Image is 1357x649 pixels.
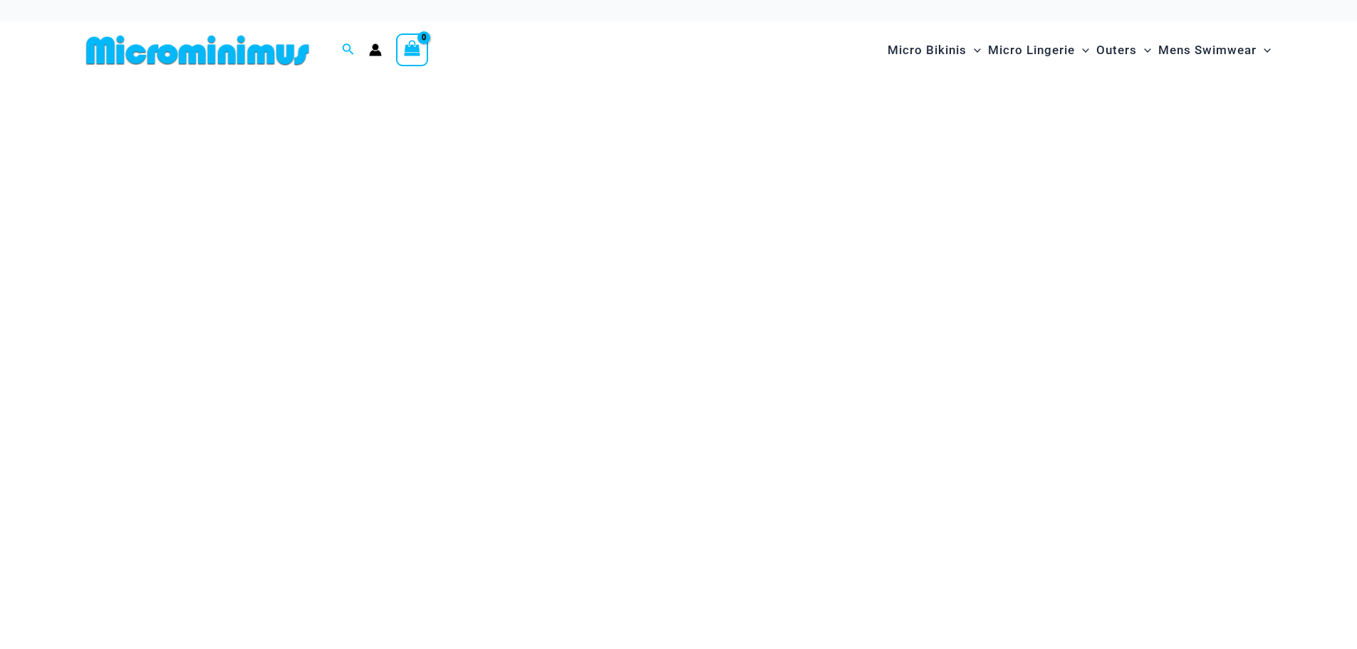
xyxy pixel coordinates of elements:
img: MM SHOP LOGO FLAT [80,34,315,66]
a: OutersMenu ToggleMenu Toggle [1093,28,1155,72]
span: Micro Lingerie [988,32,1075,68]
span: Menu Toggle [1075,32,1089,68]
span: Micro Bikinis [888,32,967,68]
span: Menu Toggle [1257,32,1271,68]
span: Mens Swimwear [1158,32,1257,68]
span: Menu Toggle [967,32,981,68]
a: View Shopping Cart, empty [396,33,429,66]
nav: Site Navigation [882,26,1277,74]
a: Micro BikinisMenu ToggleMenu Toggle [884,28,984,72]
a: Search icon link [342,41,355,59]
span: Menu Toggle [1137,32,1151,68]
span: Outers [1096,32,1137,68]
a: Account icon link [369,43,382,56]
a: Micro LingerieMenu ToggleMenu Toggle [984,28,1093,72]
a: Mens SwimwearMenu ToggleMenu Toggle [1155,28,1274,72]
